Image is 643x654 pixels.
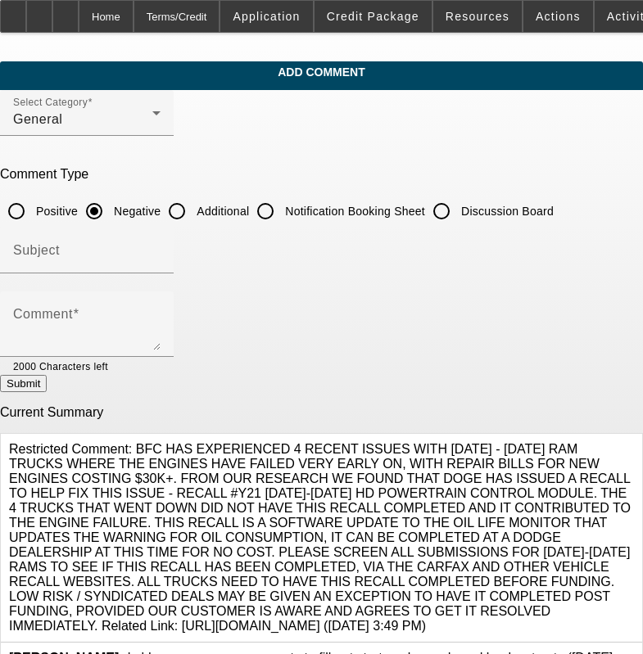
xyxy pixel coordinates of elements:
span: Actions [536,10,581,23]
span: Application [233,10,300,23]
mat-label: Select Category [13,97,88,108]
label: Discussion Board [458,203,554,219]
span: Add Comment [12,65,631,79]
span: Credit Package [327,10,419,23]
label: Negative [111,203,161,219]
mat-label: Comment [13,307,73,321]
label: Notification Booking Sheet [282,203,425,219]
label: Positive [33,203,78,219]
button: Application [220,1,312,32]
span: Resources [446,10,509,23]
span: General [13,112,62,126]
button: Actions [523,1,593,32]
mat-hint: 2000 Characters left [13,357,108,375]
button: Credit Package [315,1,432,32]
label: Additional [193,203,249,219]
span: Restricted Comment: BFC HAS EXPERIENCED 4 RECENT ISSUES WITH [DATE] - [DATE] RAM TRUCKS WHERE THE... [9,442,631,633]
button: Resources [433,1,522,32]
mat-label: Subject [13,243,60,257]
